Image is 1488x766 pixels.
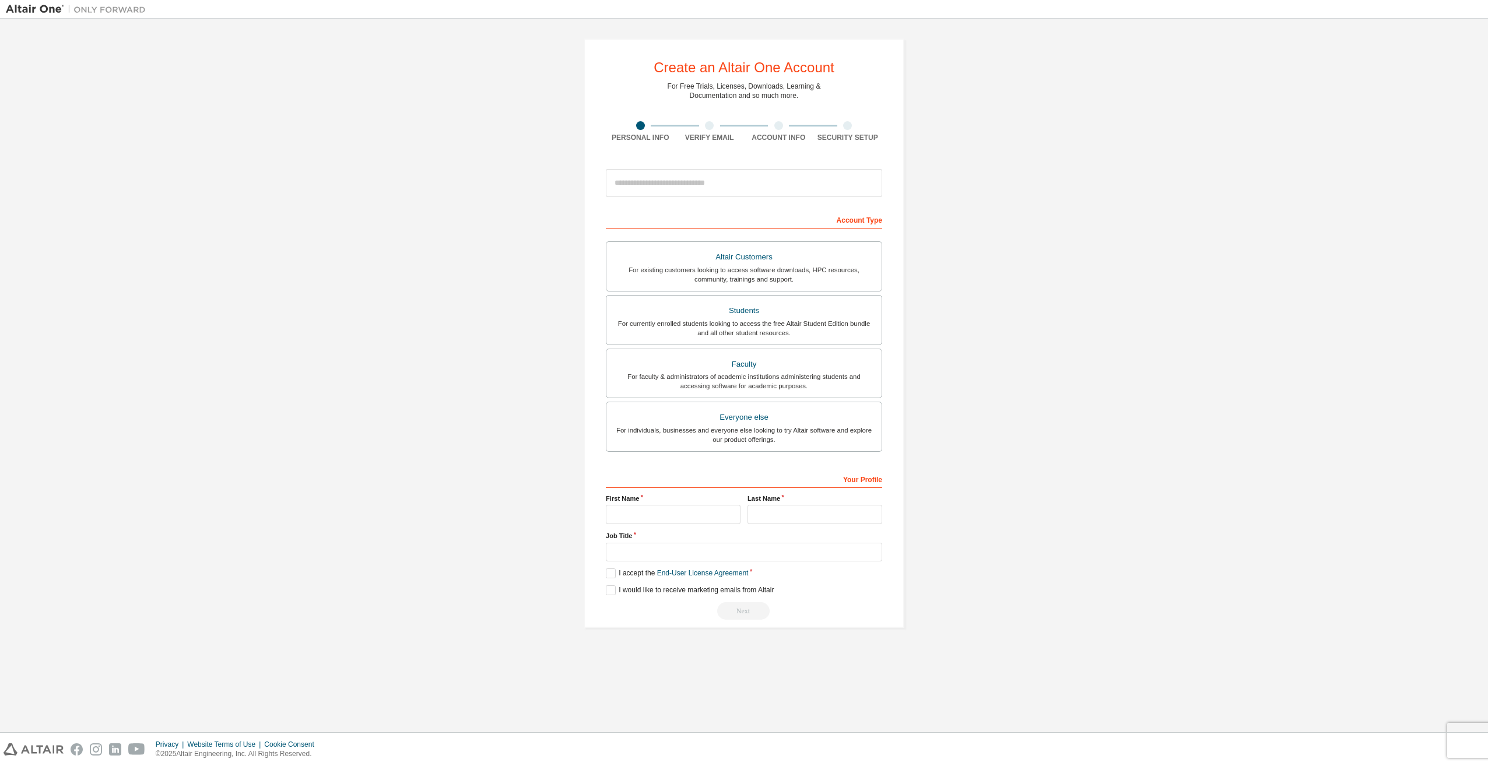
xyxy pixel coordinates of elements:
div: For faculty & administrators of academic institutions administering students and accessing softwa... [613,372,875,391]
div: Account Info [744,133,813,142]
div: Account Type [606,210,882,229]
div: Read and acccept EULA to continue [606,602,882,620]
div: For Free Trials, Licenses, Downloads, Learning & Documentation and so much more. [668,82,821,100]
div: For existing customers looking to access software downloads, HPC resources, community, trainings ... [613,265,875,284]
div: Create an Altair One Account [654,61,834,75]
label: I accept the [606,568,748,578]
div: Faculty [613,356,875,373]
label: First Name [606,494,741,503]
div: Altair Customers [613,249,875,265]
div: For currently enrolled students looking to access the free Altair Student Edition bundle and all ... [613,319,875,338]
div: Cookie Consent [264,740,321,749]
img: Altair One [6,3,152,15]
div: Security Setup [813,133,883,142]
label: Last Name [747,494,882,503]
div: Privacy [156,740,187,749]
p: © 2025 Altair Engineering, Inc. All Rights Reserved. [156,749,321,759]
img: facebook.svg [71,743,83,756]
div: Students [613,303,875,319]
div: Everyone else [613,409,875,426]
div: Verify Email [675,133,745,142]
div: Personal Info [606,133,675,142]
label: I would like to receive marketing emails from Altair [606,585,774,595]
div: Website Terms of Use [187,740,264,749]
img: linkedin.svg [109,743,121,756]
a: End-User License Agreement [657,569,749,577]
img: instagram.svg [90,743,102,756]
div: For individuals, businesses and everyone else looking to try Altair software and explore our prod... [613,426,875,444]
img: youtube.svg [128,743,145,756]
img: altair_logo.svg [3,743,64,756]
div: Your Profile [606,469,882,488]
label: Job Title [606,531,882,540]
